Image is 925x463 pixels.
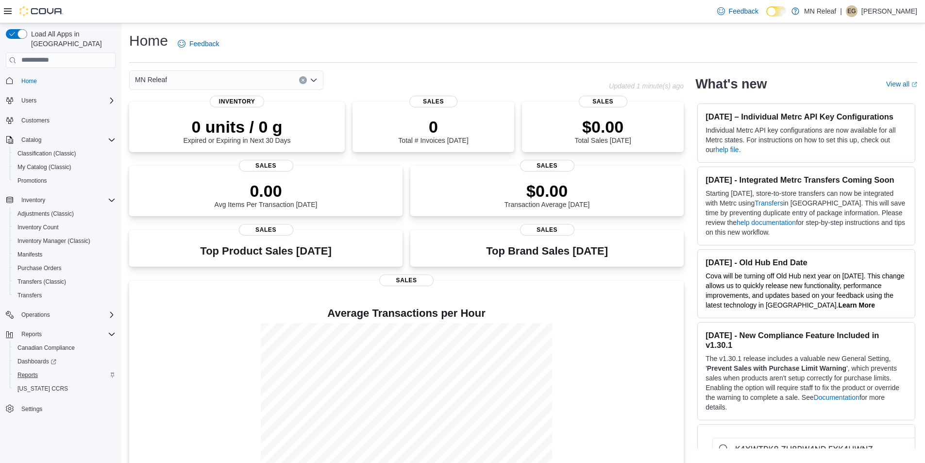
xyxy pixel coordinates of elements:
span: Cova will be turning off Old Hub next year on [DATE]. This change allows us to quickly release ne... [706,272,904,309]
nav: Complex example [6,70,116,441]
p: Individual Metrc API key configurations are now available for all Metrc states. For instructions ... [706,125,907,154]
img: Cova [19,6,63,16]
button: Classification (Classic) [10,147,119,160]
a: Canadian Compliance [14,342,79,354]
button: Canadian Compliance [10,341,119,355]
a: My Catalog (Classic) [14,161,75,173]
span: Inventory [21,196,45,204]
span: Reports [17,328,116,340]
p: $0.00 [505,181,590,201]
p: Starting [DATE], store-to-store transfers can now be integrated with Metrc using in [GEOGRAPHIC_D... [706,189,907,237]
a: Reports [14,369,42,381]
span: Users [21,97,36,104]
svg: External link [911,82,917,87]
strong: Prevent Sales with Purchase Limit Warning [707,364,846,372]
a: Classification (Classic) [14,148,80,159]
button: Settings [2,401,119,415]
button: Clear input [299,76,307,84]
span: Customers [21,117,50,124]
button: Users [17,95,40,106]
p: | [840,5,842,17]
span: Inventory Count [14,222,116,233]
button: Manifests [10,248,119,261]
a: [US_STATE] CCRS [14,383,72,394]
button: Reports [17,328,46,340]
span: My Catalog (Classic) [14,161,116,173]
span: Transfers [14,290,116,301]
span: Home [21,77,37,85]
h2: What's new [695,76,767,92]
span: Promotions [17,177,47,185]
p: 0.00 [215,181,318,201]
button: Inventory Manager (Classic) [10,234,119,248]
span: Classification (Classic) [14,148,116,159]
button: Operations [2,308,119,322]
span: Sales [409,96,458,107]
a: Dashboards [14,356,60,367]
a: Customers [17,115,53,126]
h3: [DATE] - Integrated Metrc Transfers Coming Soon [706,175,907,185]
div: Avg Items Per Transaction [DATE] [215,181,318,208]
a: Dashboards [10,355,119,368]
a: Transfers [755,199,783,207]
button: Transfers (Classic) [10,275,119,289]
span: Inventory [17,194,116,206]
a: help documentation [737,219,796,226]
span: Sales [579,96,627,107]
button: Inventory [17,194,49,206]
a: Feedback [713,1,762,21]
button: Reports [2,327,119,341]
a: Promotions [14,175,51,187]
span: Inventory Manager (Classic) [14,235,116,247]
p: [PERSON_NAME] [861,5,917,17]
span: Reports [14,369,116,381]
a: Manifests [14,249,46,260]
span: Canadian Compliance [17,344,75,352]
h3: Top Product Sales [DATE] [200,245,331,257]
div: Total Sales [DATE] [574,117,631,144]
div: Expired or Expiring in Next 30 Days [184,117,291,144]
span: Inventory Count [17,223,59,231]
button: Operations [17,309,54,321]
span: Transfers (Classic) [14,276,116,288]
h3: [DATE] - Old Hub End Date [706,257,907,267]
button: My Catalog (Classic) [10,160,119,174]
p: Updated 1 minute(s) ago [609,82,684,90]
input: Dark Mode [766,6,787,17]
div: Einar Gudjonsson [846,5,858,17]
span: Customers [17,114,116,126]
p: 0 units / 0 g [184,117,291,137]
span: My Catalog (Classic) [17,163,71,171]
a: Learn More [839,301,875,309]
span: Classification (Classic) [17,150,76,157]
span: Manifests [14,249,116,260]
span: Operations [17,309,116,321]
h4: Average Transactions per Hour [137,308,676,319]
span: Reports [21,330,42,338]
h1: Home [129,31,168,51]
button: Transfers [10,289,119,302]
span: Transfers [17,292,42,299]
a: Home [17,75,41,87]
span: Sales [379,274,434,286]
span: Purchase Orders [17,264,62,272]
span: Catalog [17,134,116,146]
span: Dashboards [17,358,56,365]
p: MN Releaf [804,5,836,17]
div: Transaction Average [DATE] [505,181,590,208]
span: [US_STATE] CCRS [17,385,68,393]
span: Adjustments (Classic) [14,208,116,220]
span: Transfers (Classic) [17,278,66,286]
button: Home [2,74,119,88]
button: Inventory [2,193,119,207]
span: Load All Apps in [GEOGRAPHIC_DATA] [27,29,116,49]
a: Transfers [14,290,46,301]
span: Home [17,75,116,87]
span: Operations [21,311,50,319]
span: Settings [21,405,42,413]
span: Settings [17,402,116,414]
button: Catalog [17,134,45,146]
button: Users [2,94,119,107]
a: Purchase Orders [14,262,66,274]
